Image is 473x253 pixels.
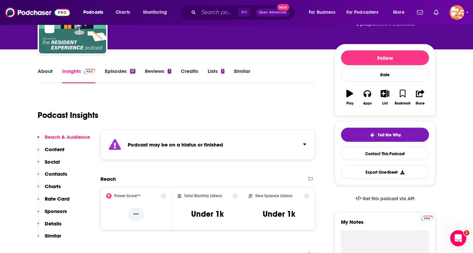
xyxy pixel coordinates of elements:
h2: Reach [100,176,116,182]
span: Podcasts [83,8,103,17]
button: open menu [138,7,176,18]
button: Sponsors [37,208,67,220]
button: Charts [37,183,61,196]
span: For Business [309,8,335,17]
img: Podchaser Pro [84,69,95,74]
h2: New Episode Listens [255,194,292,198]
div: Search podcasts, credits, & more... [186,5,302,20]
button: Bookmark [394,85,411,110]
p: Details [45,220,61,227]
iframe: Intercom live chat [450,230,466,246]
a: Get this podcast via API [350,191,420,207]
span: Charts [116,8,130,17]
button: Apps [358,85,376,110]
h2: Power Score™ [114,194,140,198]
button: open menu [342,7,388,18]
p: -- [128,207,144,221]
h3: Under 1k [263,209,295,219]
button: Similar [37,233,61,245]
p: Reach & Audience [45,134,90,140]
h2: Total Monthly Listens [184,194,222,198]
img: Podchaser Pro [421,216,433,221]
button: Open AdvancedNew [256,8,290,16]
a: Episodes51 [105,68,135,83]
button: open menu [388,7,413,18]
button: Export One-Sheet [341,166,429,179]
div: Share [416,101,425,106]
p: Charts [45,183,61,189]
p: Similar [45,233,61,239]
button: Play [341,85,358,110]
a: Credits [181,68,198,83]
div: Bookmark [395,101,411,106]
a: Contact This Podcast [341,147,429,160]
div: Play [346,101,353,106]
a: Pro website [421,215,433,221]
div: 51 [130,69,135,74]
a: InsightsPodchaser Pro [62,68,95,83]
p: Sponsors [45,208,67,214]
span: For Podcasters [346,8,379,17]
span: Monitoring [143,8,167,17]
input: Search podcasts, credits, & more... [199,7,238,18]
a: Show notifications dropdown [414,7,426,18]
p: Social [45,159,60,165]
span: ⌘ K [238,8,250,17]
div: List [382,101,388,106]
span: Tell Me Why [378,132,401,138]
button: Show profile menu [449,5,464,20]
button: Details [37,220,61,233]
h3: Under 1k [191,209,224,219]
p: Rate Card [45,196,70,202]
div: Apps [363,101,372,106]
button: Contacts [37,171,67,183]
button: List [376,85,394,110]
strong: Podcast may be on a hiatus or finished [128,141,223,148]
div: Rate [341,68,429,82]
button: Share [412,85,429,110]
button: open menu [79,7,112,18]
div: 1 [221,69,224,74]
a: Similar [234,68,250,83]
span: Open Advanced [259,11,287,14]
a: About [38,68,53,83]
button: Follow [341,50,429,65]
section: Click to expand status details [100,130,315,160]
span: More [393,8,404,17]
p: Content [45,146,64,153]
button: Social [37,159,60,171]
label: My Notes [341,219,429,230]
p: Contacts [45,171,67,177]
button: open menu [304,7,344,18]
a: Reviews1 [145,68,171,83]
button: Rate Card [37,196,70,208]
a: Charts [111,7,134,18]
span: New [277,4,289,10]
span: Get this podcast via API [362,196,415,202]
a: Show notifications dropdown [431,7,441,18]
button: tell me why sparkleTell Me Why [341,128,429,142]
img: User Profile [449,5,464,20]
a: Lists1 [208,68,224,83]
button: Content [37,146,64,159]
span: 1 [464,230,469,236]
img: Podchaser - Follow, Share and Rate Podcasts [5,6,70,19]
span: Logged in as kerrifulks [449,5,464,20]
div: 1 [168,69,171,74]
button: Reach & Audience [37,134,90,146]
h1: Podcast Insights [38,110,98,120]
img: tell me why sparkle [370,132,375,138]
